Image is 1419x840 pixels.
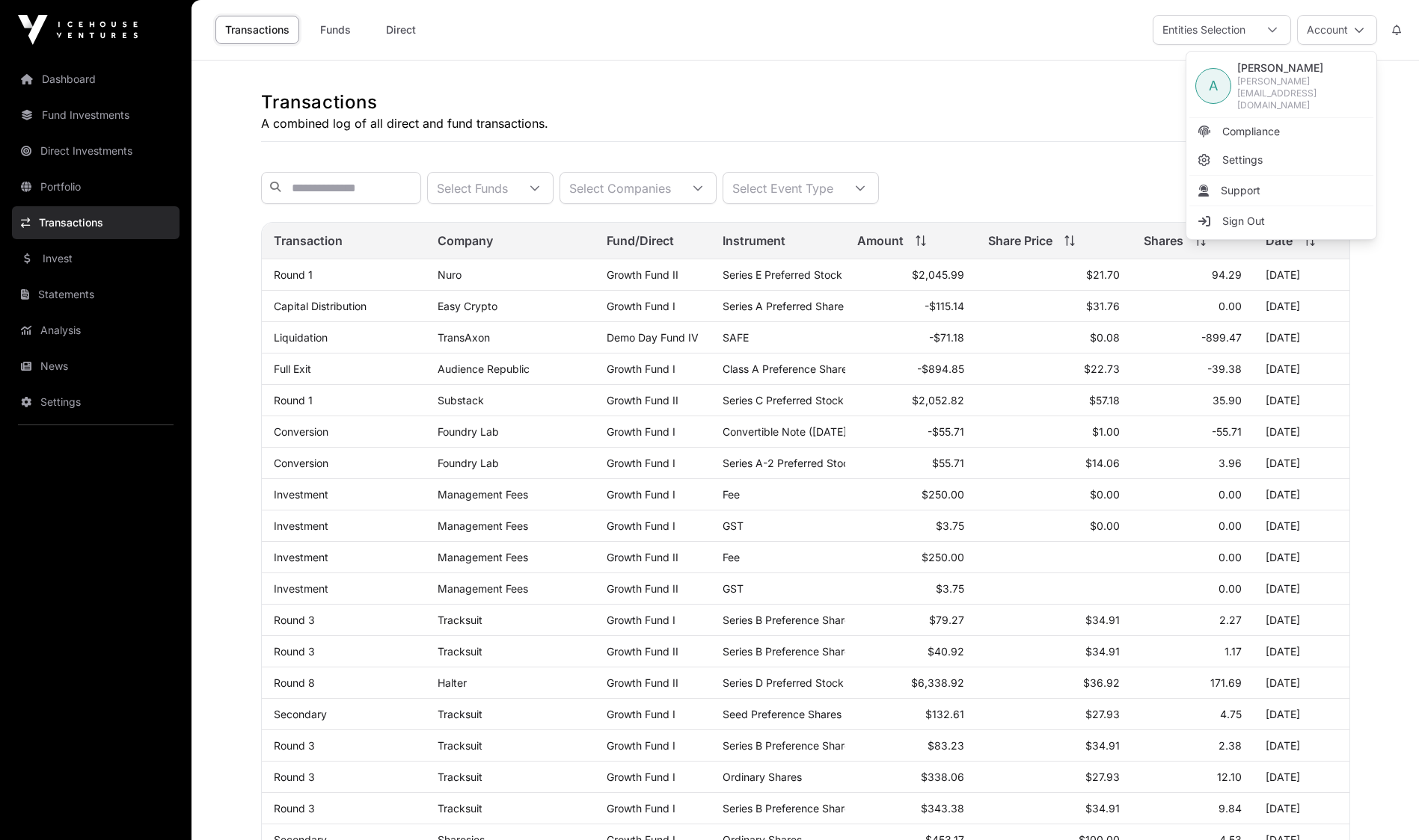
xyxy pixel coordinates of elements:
span: SAFE [723,331,749,344]
td: [DATE] [1254,510,1349,542]
a: Growth Fund I [607,362,675,375]
a: Tracksuit [438,802,482,815]
span: $0.00 [1090,488,1120,501]
li: Support [1189,177,1373,204]
div: Select Companies [560,173,680,203]
a: Direct [371,16,431,44]
span: Series B Preference Shares [723,802,856,815]
span: Fee [723,488,740,501]
span: $34.91 [1085,802,1120,815]
a: Funds [305,16,365,44]
span: Series B Preference Shares [723,739,856,752]
a: Liquidation [274,331,328,344]
a: Dashboard [12,63,180,96]
a: Invest [12,242,180,275]
a: Growth Fund I [607,802,675,815]
span: -899.47 [1201,331,1242,344]
span: Company [438,232,493,250]
a: Demo Day Fund IV [607,331,699,344]
span: Fee [723,551,740,563]
span: Ordinary Shares [723,770,802,783]
span: 171.69 [1210,676,1242,689]
td: $343.38 [845,793,976,824]
td: [DATE] [1254,322,1349,353]
td: $2,052.82 [845,385,976,416]
span: Share Price [988,232,1052,250]
td: [DATE] [1254,291,1349,322]
div: Select Funds [428,173,517,203]
a: Growth Fund I [607,739,675,752]
a: Tracksuit [438,645,482,658]
a: Settings [12,386,180,419]
span: 3.96 [1219,457,1242,469]
span: [PERSON_NAME] [1237,61,1367,75]
td: $2,045.99 [845,259,976,291]
a: Round 1 [274,394,313,407]
span: -39.38 [1207,362,1242,375]
span: Series C Preferred Stock [723,394,844,407]
a: Statements [12,278,180,311]
span: Shares [1144,232,1183,250]
span: $22.73 [1084,362,1120,375]
a: Round 3 [274,614,315,626]
span: Fund/Direct [607,232,674,250]
a: Tracksuit [438,770,482,783]
span: Series A Preferred Share [723,300,844,312]
a: Growth Fund I [607,488,675,501]
td: [DATE] [1254,762,1349,793]
a: Foundry Lab [438,425,499,438]
a: Investment [274,519,328,532]
span: Convertible Note ([DATE]) [723,425,851,438]
td: $132.61 [845,699,976,730]
td: $6,338.92 [845,667,976,699]
a: Growth Fund II [607,268,678,281]
td: [DATE] [1254,636,1349,667]
div: Entities Selection [1153,16,1254,44]
span: 2.38 [1219,739,1242,752]
a: Compliance [1189,118,1373,145]
iframe: Chat Widget [1344,768,1419,840]
span: $1.00 [1092,425,1120,438]
a: Round 3 [274,645,315,658]
span: $57.18 [1089,394,1120,407]
a: Portfolio [12,170,180,203]
a: Secondary [274,708,327,720]
td: [DATE] [1254,793,1349,824]
span: $14.06 [1085,457,1120,469]
span: Series A-2 Preferred Stock [723,457,855,469]
span: 9.84 [1219,802,1242,815]
a: Substack [438,394,484,407]
a: Conversion [274,425,328,438]
span: 1.17 [1225,645,1242,658]
span: Sign Out [1222,214,1265,229]
a: Fund Investments [12,99,180,132]
td: [DATE] [1254,730,1349,762]
a: Nuro [438,268,462,281]
img: Icehouse Ventures Logo [18,15,138,45]
a: Growth Fund II [607,394,678,407]
span: Seed Preference Shares [723,708,842,720]
td: $250.00 [845,479,976,510]
a: Transactions [12,206,180,239]
a: Tracksuit [438,739,482,752]
td: $250.00 [845,542,976,573]
span: $31.76 [1086,300,1120,312]
a: Growth Fund II [607,645,678,658]
td: [DATE] [1254,259,1349,291]
a: Easy Crypto [438,300,497,312]
td: [DATE] [1254,353,1349,385]
a: Round 1 [274,268,313,281]
span: Compliance [1222,124,1280,139]
h1: Transactions [261,90,548,114]
span: Settings [1222,152,1263,167]
li: Settings [1189,146,1373,173]
span: Class A Preference Shares [723,362,853,375]
p: Management Fees [438,582,582,595]
a: Growth Fund I [607,300,675,312]
a: Capital Distribution [274,300,367,312]
a: Investment [274,488,328,501]
span: 35.90 [1213,394,1242,407]
span: -55.71 [1212,425,1242,438]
